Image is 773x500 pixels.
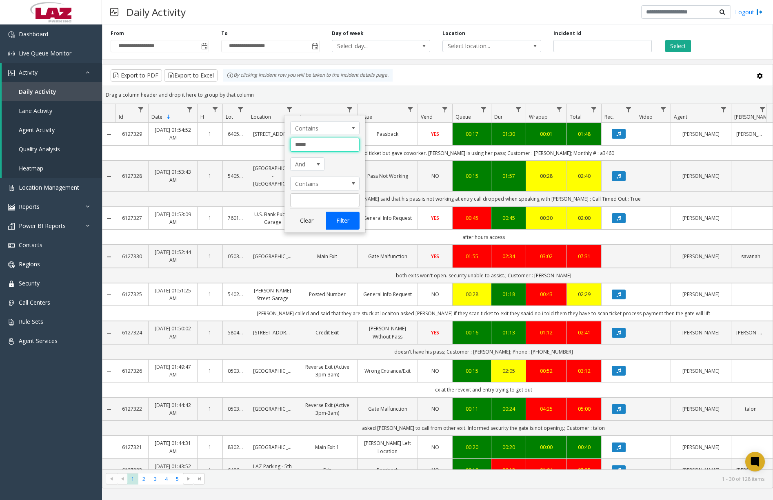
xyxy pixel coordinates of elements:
[284,104,295,115] a: Location Filter Menu
[202,405,218,413] a: 1
[423,443,447,451] a: NO
[202,290,218,298] a: 1
[253,252,292,260] a: [GEOGRAPHIC_DATA]
[676,290,726,298] a: [PERSON_NAME]
[110,2,118,22] img: pageIcon
[478,104,489,115] a: Queue Filter Menu
[164,69,218,82] button: Export to Excel
[19,203,40,210] span: Reports
[202,252,218,260] a: 1
[362,439,413,455] a: [PERSON_NAME] Left Location
[572,329,596,336] div: 02:41
[676,405,726,413] a: [PERSON_NAME]
[253,405,292,413] a: [GEOGRAPHIC_DATA]
[496,290,521,298] a: 01:18
[676,443,726,451] a: [PERSON_NAME]
[2,159,102,178] a: Heatmap
[572,290,596,298] div: 02:29
[458,130,486,138] div: 00:17
[253,443,292,451] a: [GEOGRAPHIC_DATA]
[639,113,653,120] span: Video
[183,473,194,485] span: Go to the next page
[120,367,143,375] a: 6127326
[531,329,562,336] a: 01:12
[589,104,600,115] a: Total Filter Menu
[458,466,486,474] a: 00:19
[19,30,48,38] span: Dashboard
[496,466,521,474] div: 06:12
[19,145,60,153] span: Quality Analysis
[153,248,192,264] a: [DATE] 01:52:44 AM
[302,363,352,378] a: Reverse Exit (Active 3pm-3am)
[8,31,15,38] img: 'icon'
[227,72,233,79] img: infoIcon.svg
[102,88,773,102] div: Drag a column header and drop it here to group by that column
[19,222,66,230] span: Power BI Reports
[458,329,486,336] a: 00:16
[19,126,55,134] span: Agent Activity
[153,439,192,455] a: [DATE] 01:44:31 AM
[458,172,486,180] a: 00:15
[253,164,292,188] a: [GEOGRAPHIC_DATA] - [GEOGRAPHIC_DATA]
[572,466,596,474] div: 07:35
[120,252,143,260] a: 6127330
[362,290,413,298] a: General Info Request
[302,443,352,451] a: Main Exit 1
[120,214,143,222] a: 6127327
[102,173,116,180] a: Collapse Details
[251,113,271,120] span: Location
[111,30,124,37] label: From
[572,405,596,413] a: 05:00
[496,172,521,180] a: 01:57
[253,210,292,226] a: U.S. Bank Public Garage
[19,184,79,191] span: Location Management
[253,462,292,478] a: LAZ Parking - 5th & Broadway
[531,466,562,474] div: 01:04
[676,130,726,138] a: [PERSON_NAME]
[405,104,416,115] a: Issue Filter Menu
[290,138,360,152] input: Location Filter
[19,88,56,95] span: Daily Activity
[2,63,102,82] a: Activity
[291,122,345,135] span: Contains
[431,367,439,374] span: NO
[19,299,50,306] span: Call Centers
[362,405,413,413] a: Gate Malfunction
[228,214,243,222] a: 760140
[572,252,596,260] div: 07:31
[423,367,447,375] a: NO
[332,40,410,52] span: Select day...
[8,185,15,191] img: 'icon'
[228,405,243,413] a: 050316
[736,329,765,336] a: [PERSON_NAME]
[572,130,596,138] div: 01:48
[431,131,439,137] span: YES
[120,405,143,413] a: 6127322
[153,401,192,417] a: [DATE] 01:44:42 AM
[120,172,143,180] a: 6127328
[360,113,372,120] span: Issue
[228,252,243,260] a: 050316
[8,261,15,268] img: 'icon'
[362,466,413,474] a: Passback
[120,130,143,138] a: 6127329
[431,173,439,179] span: NO
[572,214,596,222] a: 02:00
[153,363,192,378] a: [DATE] 01:49:47 AM
[623,104,634,115] a: Rec. Filter Menu
[458,252,486,260] div: 01:55
[19,260,40,268] span: Regions
[496,130,521,138] a: 01:30
[362,172,413,180] a: Pass Not Working
[443,40,521,52] span: Select location...
[658,104,669,115] a: Video Filter Menu
[531,172,562,180] div: 00:28
[102,330,116,336] a: Collapse Details
[674,113,687,120] span: Agent
[496,367,521,375] a: 02:05
[135,104,147,115] a: Id Filter Menu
